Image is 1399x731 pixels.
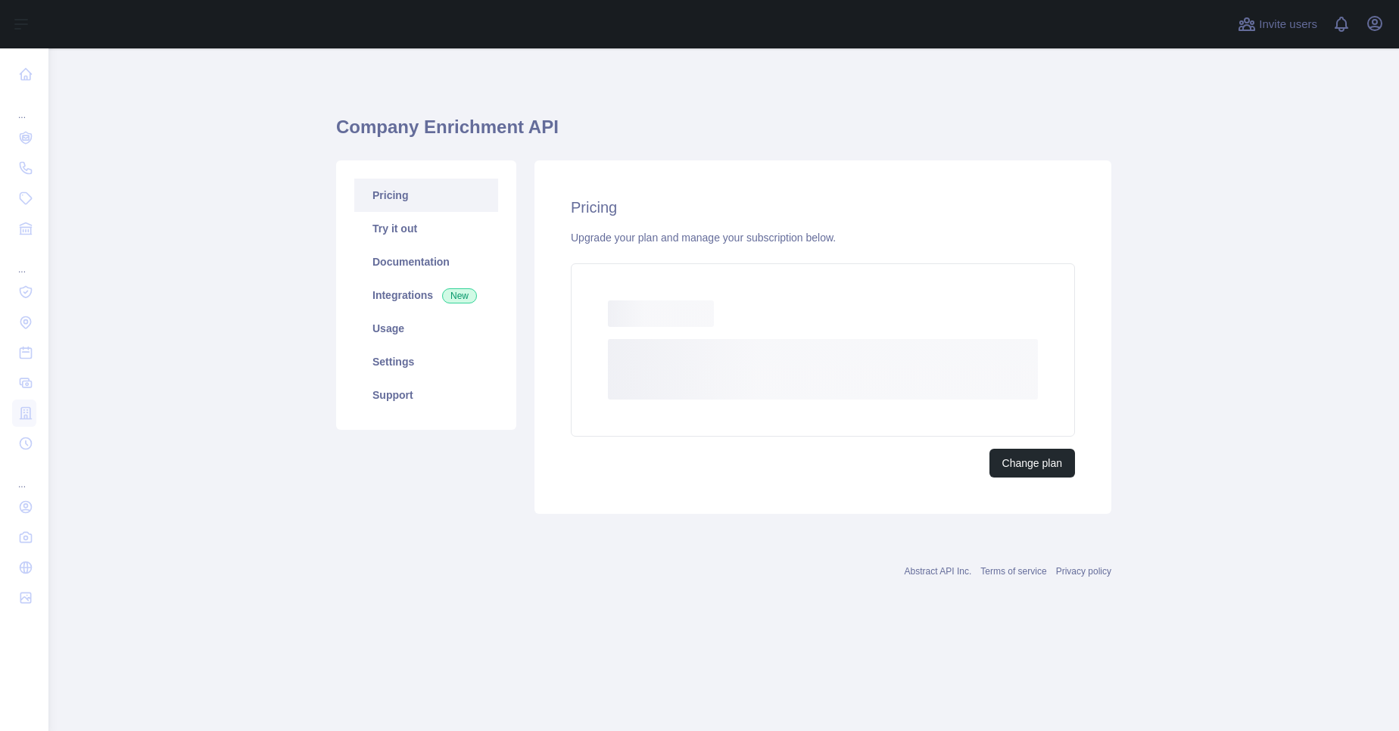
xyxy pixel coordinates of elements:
[354,345,498,378] a: Settings
[354,378,498,412] a: Support
[12,245,36,275] div: ...
[571,197,1075,218] h2: Pricing
[1235,12,1320,36] button: Invite users
[571,230,1075,245] div: Upgrade your plan and manage your subscription below.
[354,179,498,212] a: Pricing
[354,278,498,312] a: Integrations New
[354,312,498,345] a: Usage
[354,212,498,245] a: Try it out
[989,449,1075,477] button: Change plan
[354,245,498,278] a: Documentation
[12,91,36,121] div: ...
[12,460,36,490] div: ...
[980,566,1046,577] a: Terms of service
[905,566,972,577] a: Abstract API Inc.
[336,115,1111,151] h1: Company Enrichment API
[1259,16,1317,33] span: Invite users
[442,288,477,303] span: New
[1056,566,1111,577] a: Privacy policy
